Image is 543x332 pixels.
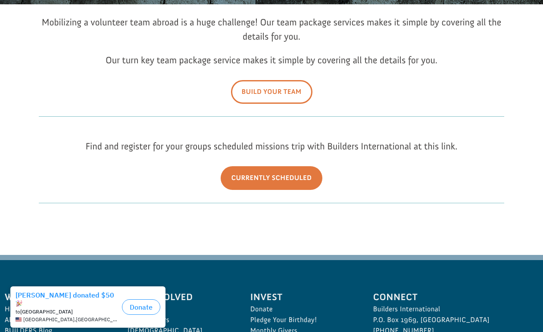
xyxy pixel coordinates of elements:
a: Pledge Your Birthday! [250,315,354,326]
div: to [16,27,119,33]
span: Invest [250,290,354,304]
div: [PERSON_NAME] donated $50 [16,9,119,26]
span: Our turn key team package service makes it simple by covering all the details for you. [106,54,437,66]
span: Mobilizing a volunteer team abroad is a huge challenge! Our team package services makes it simple... [42,16,502,42]
span: Find and register for your groups scheduled missions trip with Builders International at this link. [85,140,457,152]
button: Donate [122,17,160,33]
span: [GEOGRAPHIC_DATA] , [GEOGRAPHIC_DATA] [23,34,119,40]
strong: [GEOGRAPHIC_DATA] [20,26,73,33]
img: US.png [16,34,22,40]
a: Build Your Team [231,80,312,104]
a: Donate [250,304,354,315]
img: emoji partyPopper [16,18,22,25]
span: Connect [373,290,538,304]
a: Currently Scheduled [221,166,323,190]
